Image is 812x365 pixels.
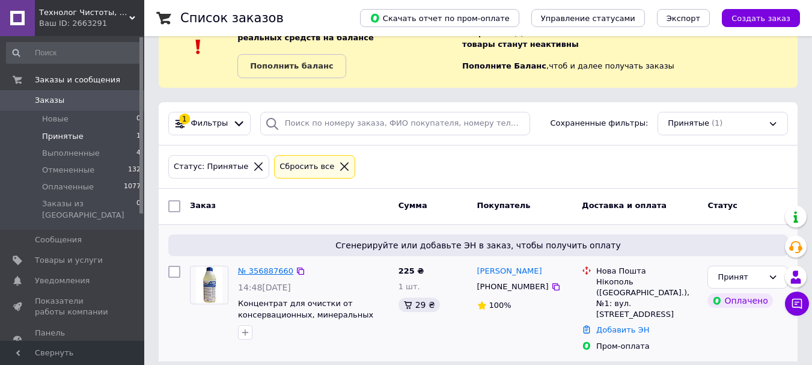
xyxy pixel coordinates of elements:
[180,11,284,25] h1: Список заказов
[462,61,546,70] b: Пополните Баланс
[250,61,333,70] b: Пополнить баланс
[136,148,141,159] span: 4
[189,38,207,56] img: :exclamation:
[462,16,798,78] div: , чтоб и далее получать заказы
[710,13,800,22] a: Создать заказ
[398,298,440,312] div: 29 ₴
[171,161,251,173] div: Статус: Принятые
[667,14,700,23] span: Экспорт
[398,282,420,291] span: 1 шт.
[42,148,100,159] span: Выполненные
[462,40,579,49] b: товары станут неактивны
[39,18,144,29] div: Ваш ID: 2663291
[6,42,142,64] input: Поиск
[238,299,380,330] a: Концентрат для очистки от консервационных, минеральных смазок, масел, ГСМ Деталан А10М
[707,201,737,210] span: Статус
[360,9,519,27] button: Скачать отчет по пром-оплате
[136,114,141,124] span: 0
[42,114,69,124] span: Новые
[42,165,94,176] span: Отмененные
[237,33,374,42] b: реальных средств на балансе
[722,9,800,27] button: Создать заказ
[462,23,538,38] span: Через 4 дня
[477,201,531,210] span: Покупатель
[551,118,649,129] span: Сохраненные фильтры:
[191,118,228,129] span: Фильтры
[136,198,141,220] span: 0
[731,14,790,23] span: Создать заказ
[35,275,90,286] span: Уведомления
[712,118,722,127] span: (1)
[475,279,551,295] div: [PHONE_NUMBER]
[260,112,530,135] input: Поиск по номеру заказа, ФИО покупателя, номеру телефона, Email, номеру накладной
[596,277,698,321] div: Нікополь ([GEOGRAPHIC_DATA].), №1: вул. [STREET_ADDRESS]
[35,95,64,106] span: Заказы
[238,283,291,292] span: 14:48[DATE]
[136,131,141,142] span: 1
[238,266,293,275] a: № 356887660
[35,235,82,245] span: Сообщения
[39,7,129,18] span: Технолог Чистоты, ООО
[173,239,783,251] span: Сгенерируйте или добавьте ЭН в заказ, чтобы получить оплату
[190,201,216,210] span: Заказ
[489,301,511,310] span: 100%
[707,293,772,308] div: Оплачено
[596,341,698,352] div: Пром-оплата
[179,114,190,124] div: 1
[596,266,698,277] div: Нова Пошта
[42,198,136,220] span: Заказы из [GEOGRAPHIC_DATA]
[35,328,111,349] span: Панель управления
[785,292,809,316] button: Чат с покупателем
[541,14,635,23] span: Управление статусами
[190,266,228,304] a: Фото товару
[398,201,427,210] span: Сумма
[196,266,222,304] img: Фото товару
[42,131,84,142] span: Принятые
[477,266,542,277] a: [PERSON_NAME]
[277,161,337,173] div: Сбросить все
[42,182,94,192] span: Оплаченные
[237,54,346,78] a: Пополнить баланс
[718,271,763,284] div: Принят
[128,165,141,176] span: 132
[531,9,645,27] button: Управление статусами
[657,9,710,27] button: Экспорт
[582,201,667,210] span: Доставка и оплата
[35,296,111,317] span: Показатели работы компании
[35,75,120,85] span: Заказы и сообщения
[596,325,649,334] a: Добавить ЭН
[668,118,709,129] span: Принятые
[398,266,424,275] span: 225 ₴
[370,13,510,23] span: Скачать отчет по пром-оплате
[124,182,141,192] span: 1077
[35,255,103,266] span: Товары и услуги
